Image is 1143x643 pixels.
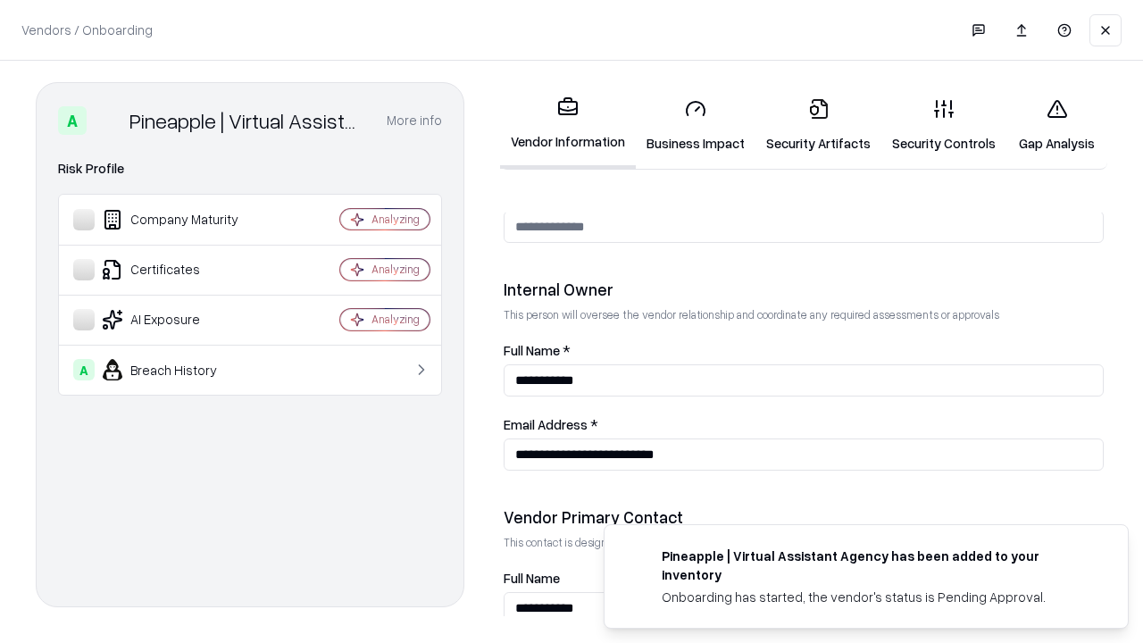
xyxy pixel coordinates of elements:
[371,212,420,227] div: Analyzing
[73,259,287,280] div: Certificates
[73,359,95,380] div: A
[755,84,881,167] a: Security Artifacts
[881,84,1006,167] a: Security Controls
[662,588,1085,606] div: Onboarding has started, the vendor's status is Pending Approval.
[504,506,1104,528] div: Vendor Primary Contact
[371,262,420,277] div: Analyzing
[371,312,420,327] div: Analyzing
[21,21,153,39] p: Vendors / Onboarding
[73,359,287,380] div: Breach History
[626,547,647,568] img: trypineapple.com
[636,84,755,167] a: Business Impact
[500,82,636,169] a: Vendor Information
[73,309,287,330] div: AI Exposure
[58,158,442,180] div: Risk Profile
[387,104,442,137] button: More info
[94,106,122,135] img: Pineapple | Virtual Assistant Agency
[129,106,365,135] div: Pineapple | Virtual Assistant Agency
[1006,84,1107,167] a: Gap Analysis
[504,344,1104,357] label: Full Name *
[504,572,1104,585] label: Full Name
[504,307,1104,322] p: This person will oversee the vendor relationship and coordinate any required assessments or appro...
[504,535,1104,550] p: This contact is designated to receive the assessment request from Shift
[662,547,1085,584] div: Pineapple | Virtual Assistant Agency has been added to your inventory
[504,418,1104,431] label: Email Address *
[58,106,87,135] div: A
[504,279,1104,300] div: Internal Owner
[73,209,287,230] div: Company Maturity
